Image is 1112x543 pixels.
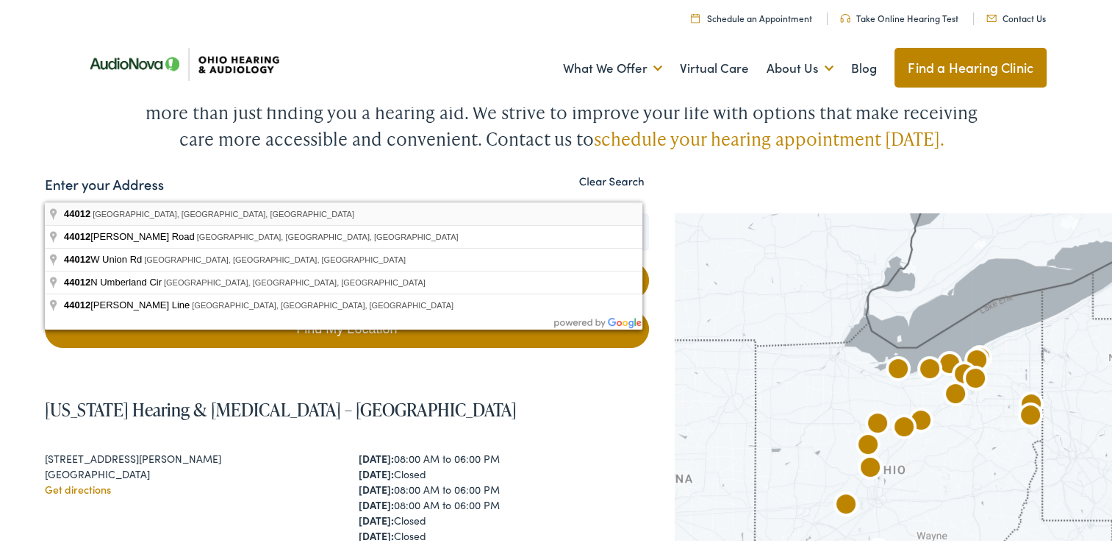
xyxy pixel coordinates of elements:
[64,228,197,239] span: [PERSON_NAME] Road
[880,402,928,450] div: AudioNova
[359,448,394,463] strong: [DATE]:
[680,38,749,93] a: Virtual Care
[1008,380,1055,427] div: AudioNova
[164,275,426,284] span: [GEOGRAPHIC_DATA], [GEOGRAPHIC_DATA], [GEOGRAPHIC_DATA]
[822,480,869,527] div: AudioNova
[926,339,973,386] div: AudioNova
[691,9,812,21] a: Schedule an Appointment
[1007,391,1054,438] div: AudioNova
[854,399,901,446] div: Ohio Hearing & Audiology by AudioNova
[941,349,988,397] div: AudioNova
[840,9,958,21] a: Take Online Hearing Test
[932,369,979,416] div: AudioNova
[840,11,850,20] img: Headphones icone to schedule online hearing test in Cincinnati, OH
[952,354,999,401] div: AudioNova
[45,479,111,494] a: Get directions
[64,274,164,285] span: N Umberland Cir
[594,124,944,148] a: schedule your hearing appointment [DATE].
[64,297,90,308] span: 44012
[691,10,700,20] img: Calendar Icon to schedule a hearing appointment in Cincinnati, OH
[359,510,394,525] strong: [DATE]:
[45,394,517,419] a: [US_STATE] Hearing & [MEDICAL_DATA] – [GEOGRAPHIC_DATA]
[563,38,662,93] a: What We Offer
[875,344,922,391] div: AudioNova
[575,171,649,185] button: Clear Search
[953,336,1000,383] div: AudioNova
[93,207,354,216] span: [GEOGRAPHIC_DATA], [GEOGRAPHIC_DATA], [GEOGRAPHIC_DATA]
[45,448,334,464] div: [STREET_ADDRESS][PERSON_NAME]
[894,45,1047,85] a: Find a Hearing Clinic
[767,38,833,93] a: About Us
[45,171,164,193] label: Enter your Address
[359,479,394,494] strong: [DATE]:
[851,38,877,93] a: Blog
[64,251,144,262] span: W Union Rd
[144,252,406,261] span: [GEOGRAPHIC_DATA], [GEOGRAPHIC_DATA], [GEOGRAPHIC_DATA]
[45,464,334,479] div: [GEOGRAPHIC_DATA]
[359,494,394,509] strong: [DATE]:
[956,333,1003,380] div: Ohio Hearing &#038; Audiology by AudioNova
[847,443,894,490] div: AudioNova
[64,228,90,239] span: 44012
[192,298,453,307] span: [GEOGRAPHIC_DATA], [GEOGRAPHIC_DATA], [GEOGRAPHIC_DATA]
[986,12,997,19] img: Mail icon representing email contact with Ohio Hearing in Cincinnati, OH
[197,230,459,238] span: [GEOGRAPHIC_DATA], [GEOGRAPHIC_DATA], [GEOGRAPHIC_DATA]
[359,525,394,540] strong: [DATE]:
[844,420,892,467] div: AudioNova
[897,396,944,443] div: Ohio Hearing &#038; Audiology by AudioNova
[906,344,953,391] div: Ohio Hearing &#038; Audiology &#8211; Amherst
[64,297,192,308] span: [PERSON_NAME] Line
[64,251,90,262] span: 44012
[64,274,90,285] span: 44012
[359,464,394,478] strong: [DATE]:
[986,9,1046,21] a: Contact Us
[64,205,90,216] span: 44012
